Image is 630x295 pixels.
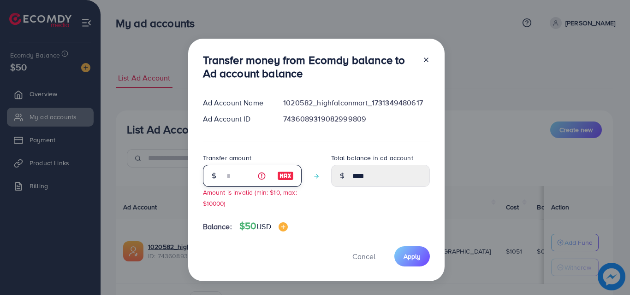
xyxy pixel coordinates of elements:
[276,114,437,124] div: 7436089319082999809
[331,153,413,162] label: Total balance in ad account
[196,98,276,108] div: Ad Account Name
[404,252,421,261] span: Apply
[256,221,271,231] span: USD
[352,251,375,261] span: Cancel
[277,170,294,181] img: image
[203,188,297,207] small: Amount is invalid (min: $10, max: $10000)
[203,153,251,162] label: Transfer amount
[203,53,415,80] h3: Transfer money from Ecomdy balance to Ad account balance
[394,246,430,266] button: Apply
[196,114,276,124] div: Ad Account ID
[341,246,387,266] button: Cancel
[203,221,232,232] span: Balance:
[239,220,288,232] h4: $50
[279,222,288,231] img: image
[276,98,437,108] div: 1020582_highfalconmart_1731349480617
